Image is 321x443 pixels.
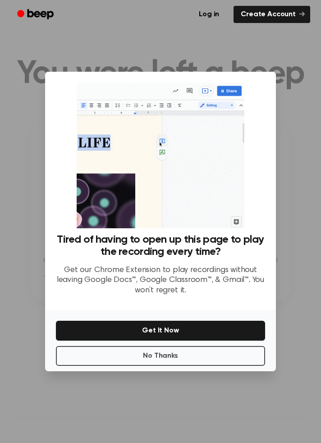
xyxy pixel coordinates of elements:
a: Beep [11,6,62,23]
img: Beep extension in action [77,83,244,228]
h3: Tired of having to open up this page to play the recording every time? [56,234,265,258]
button: Get It Now [56,321,265,341]
a: Create Account [234,6,310,23]
p: Get our Chrome Extension to play recordings without leaving Google Docs™, Google Classroom™, & Gm... [56,265,265,296]
a: Log in [190,4,228,25]
button: No Thanks [56,346,265,366]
